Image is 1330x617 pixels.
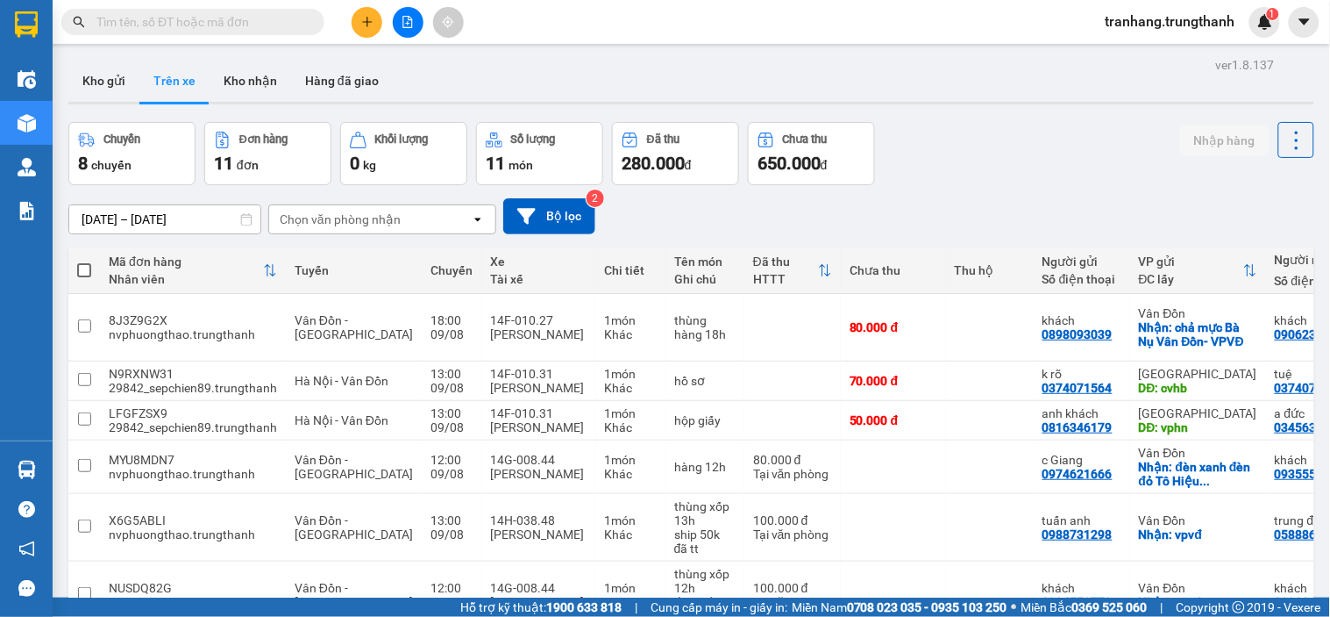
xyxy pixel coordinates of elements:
[1042,453,1121,467] div: c Giang
[109,527,277,542] div: nvphuongthao.trungthanh
[73,16,85,28] span: search
[490,367,587,381] div: 14F-010.31
[604,581,657,595] div: 1 món
[511,133,556,146] div: Số lượng
[674,272,736,286] div: Ghi chú
[753,581,832,595] div: 100.000 đ
[1180,125,1270,156] button: Nhập hàng
[651,598,787,617] span: Cung cấp máy in - giấy in:
[604,381,657,395] div: Khác
[604,406,657,420] div: 1 món
[280,211,401,228] div: Chọn văn phòng nhận
[1139,272,1243,286] div: ĐC lấy
[1233,601,1245,613] span: copyright
[1139,595,1257,609] div: Nhận: vpvd
[604,367,657,381] div: 1 món
[295,263,413,277] div: Tuyến
[490,381,587,395] div: [PERSON_NAME]
[471,212,485,226] svg: open
[350,153,359,174] span: 0
[490,255,587,269] div: Xe
[674,313,736,341] div: thùng hàng 18h
[674,527,736,556] div: ship 50k đã tt
[1257,14,1273,30] img: icon-new-feature
[1042,513,1121,527] div: tuấn anh
[295,513,413,542] span: Vân Đồn - [GEOGRAPHIC_DATA]
[1139,320,1257,348] div: Nhận: chả mực Bà Nụ Vân Đồn- VPVĐ
[753,272,818,286] div: HTTT
[433,7,464,38] button: aim
[503,198,595,234] button: Bộ lọc
[1042,327,1113,341] div: 0898093039
[674,567,736,595] div: thùng xốp 12h
[1139,367,1257,381] div: [GEOGRAPHIC_DATA]
[1139,381,1257,395] div: DĐ: cvhb
[109,367,277,381] div: N9RXNW31
[1216,55,1275,75] div: ver 1.8.137
[109,513,277,527] div: X6G5ABLI
[239,133,288,146] div: Đơn hàng
[68,60,139,102] button: Kho gửi
[340,122,467,185] button: Khối lượng0kg
[1021,598,1148,617] span: Miền Bắc
[955,263,1025,277] div: Thu hộ
[1200,474,1211,488] span: ...
[490,406,587,420] div: 14F-010.31
[792,598,1007,617] span: Miền Nam
[490,513,587,527] div: 14H-038.48
[753,513,832,527] div: 100.000 đ
[363,158,376,172] span: kg
[291,60,393,102] button: Hàng đã giao
[430,581,473,595] div: 12:00
[674,460,736,474] div: hàng 12h
[1139,460,1257,488] div: Nhận: đèn xanh đèn đỏ Tô Hiệu -VPVĐ
[430,327,473,341] div: 09/08
[430,527,473,542] div: 09/08
[402,16,414,28] span: file-add
[1139,446,1257,460] div: Vân Đồn
[490,313,587,327] div: 14F-010.27
[109,327,277,341] div: nvphuongthao.trungthanh
[604,327,657,341] div: Khác
[96,12,303,32] input: Tìm tên, số ĐT hoặc mã đơn
[476,122,603,185] button: Số lượng11món
[430,406,473,420] div: 13:00
[237,158,259,172] span: đơn
[753,595,832,609] div: Tại văn phòng
[109,453,277,467] div: MYU8MDN7
[18,461,36,479] img: warehouse-icon
[109,581,277,595] div: NUSDQ82G
[490,453,587,467] div: 14G-008.44
[604,467,657,481] div: Khác
[109,381,277,395] div: 29842_sepchien89.trungthanh
[1012,604,1017,611] span: ⚪️
[18,541,35,557] span: notification
[753,467,832,481] div: Tại văn phòng
[685,158,692,172] span: đ
[1161,598,1163,617] span: |
[850,263,937,277] div: Chưa thu
[604,595,657,609] div: Khác
[1130,248,1266,294] th: Toggle SortBy
[18,158,36,176] img: warehouse-icon
[204,122,331,185] button: Đơn hàng11đơn
[1072,600,1148,614] strong: 0369 525 060
[546,600,622,614] strong: 1900 633 818
[430,313,473,327] div: 18:00
[1042,467,1113,481] div: 0974621666
[622,153,685,174] span: 280.000
[375,133,429,146] div: Khối lượng
[1042,595,1113,609] div: 0984559779
[674,255,736,269] div: Tên món
[18,114,36,133] img: warehouse-icon
[69,205,260,233] input: Select a date range.
[1267,8,1279,20] sup: 1
[214,153,233,174] span: 11
[430,513,473,527] div: 13:00
[103,133,140,146] div: Chuyến
[109,595,277,609] div: tmduyen.trungthanh
[109,272,263,286] div: Nhân viên
[1139,255,1243,269] div: VP gửi
[430,595,473,609] div: 09/08
[1042,406,1121,420] div: anh khách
